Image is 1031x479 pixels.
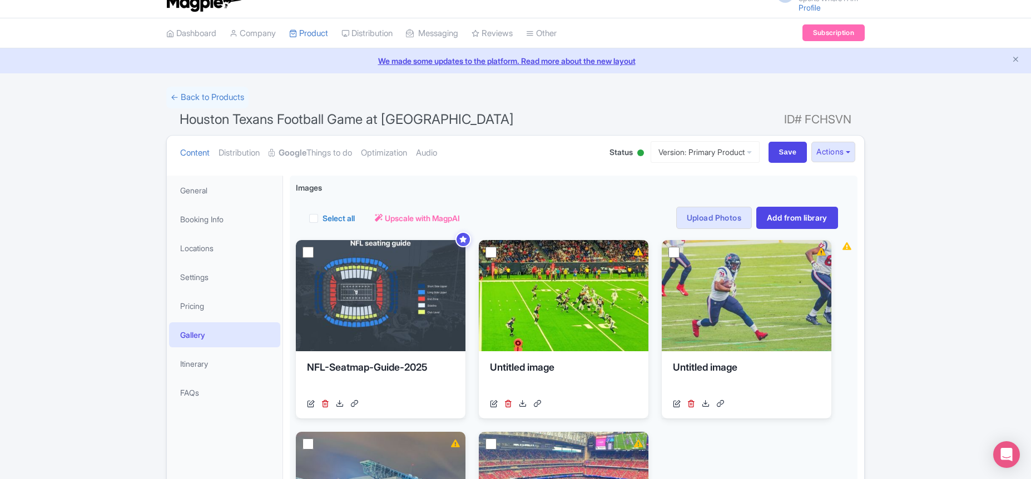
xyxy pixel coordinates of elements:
[169,351,280,376] a: Itinerary
[269,136,352,171] a: GoogleThings to do
[526,18,557,49] a: Other
[7,55,1024,67] a: We made some updates to the platform. Read more about the new layout
[289,18,328,49] a: Product
[609,146,633,158] span: Status
[406,18,458,49] a: Messaging
[166,18,216,49] a: Dashboard
[676,207,752,229] a: Upload Photos
[416,136,437,171] a: Audio
[784,108,851,131] span: ID# FCHSVN
[756,207,838,229] a: Add from library
[169,293,280,318] a: Pricing
[166,87,249,108] a: ← Back to Products
[279,147,306,159] strong: Google
[180,111,514,127] span: Houston Texans Football Game at [GEOGRAPHIC_DATA]
[296,182,322,193] span: Images
[230,18,276,49] a: Company
[490,360,637,393] div: Untitled image
[169,236,280,261] a: Locations
[219,136,260,171] a: Distribution
[169,380,280,405] a: FAQs
[375,212,460,224] a: Upscale with MagpAI
[341,18,393,49] a: Distribution
[169,178,280,203] a: General
[307,360,454,393] div: NFL-Seatmap-Guide-2025
[472,18,513,49] a: Reviews
[169,207,280,232] a: Booking Info
[635,145,646,162] div: Active
[651,141,760,163] a: Version: Primary Product
[169,265,280,290] a: Settings
[811,142,855,162] button: Actions
[802,24,865,41] a: Subscription
[769,142,807,163] input: Save
[361,136,407,171] a: Optimization
[799,3,821,12] a: Profile
[993,441,1020,468] div: Open Intercom Messenger
[1012,54,1020,67] button: Close announcement
[180,136,210,171] a: Content
[385,212,460,224] span: Upscale with MagpAI
[673,360,820,393] div: Untitled image
[323,212,355,224] label: Select all
[169,322,280,347] a: Gallery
